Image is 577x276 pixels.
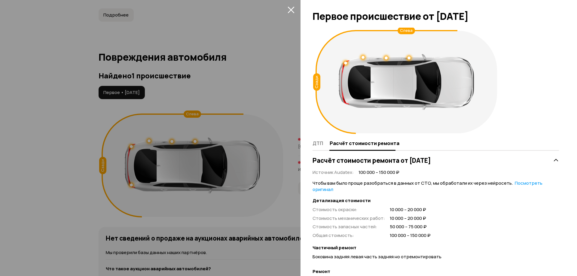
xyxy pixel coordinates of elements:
[330,140,399,146] span: Расчёт стоимости ремонта
[286,5,296,14] button: закрыть
[390,224,431,230] span: 50 000 – 75 000 ₽
[313,169,354,175] span: Источник Audatex :
[313,232,354,238] span: Общая стоимость :
[313,180,542,193] a: Посмотреть оригинал
[398,27,415,34] div: Слева
[313,245,559,251] strong: Частичный ремонт
[359,169,399,176] span: 100 000 – 150 000 ₽
[390,207,431,213] span: 10 000 – 20 000 ₽
[390,215,431,222] span: 10 000 – 20 000 ₽
[313,206,357,213] span: Стоимость окраски :
[313,156,431,164] h3: Расчёт стоимости ремонта от [DATE]
[313,73,320,91] div: Сзади
[313,215,385,221] span: Стоимость механических работ :
[313,268,559,275] strong: Ремонт
[313,253,441,260] span: Боковина задняя левая часть задняя но отремонтировать
[313,198,559,204] strong: Детализация стоимости
[313,180,542,193] span: Чтобы вам было проще разобраться в данных от СТО, мы обработали их через нейросеть.
[313,140,323,146] span: ДТП
[390,232,431,239] span: 100 000 – 150 000 ₽
[313,223,377,230] span: Стоимость запасных частей :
